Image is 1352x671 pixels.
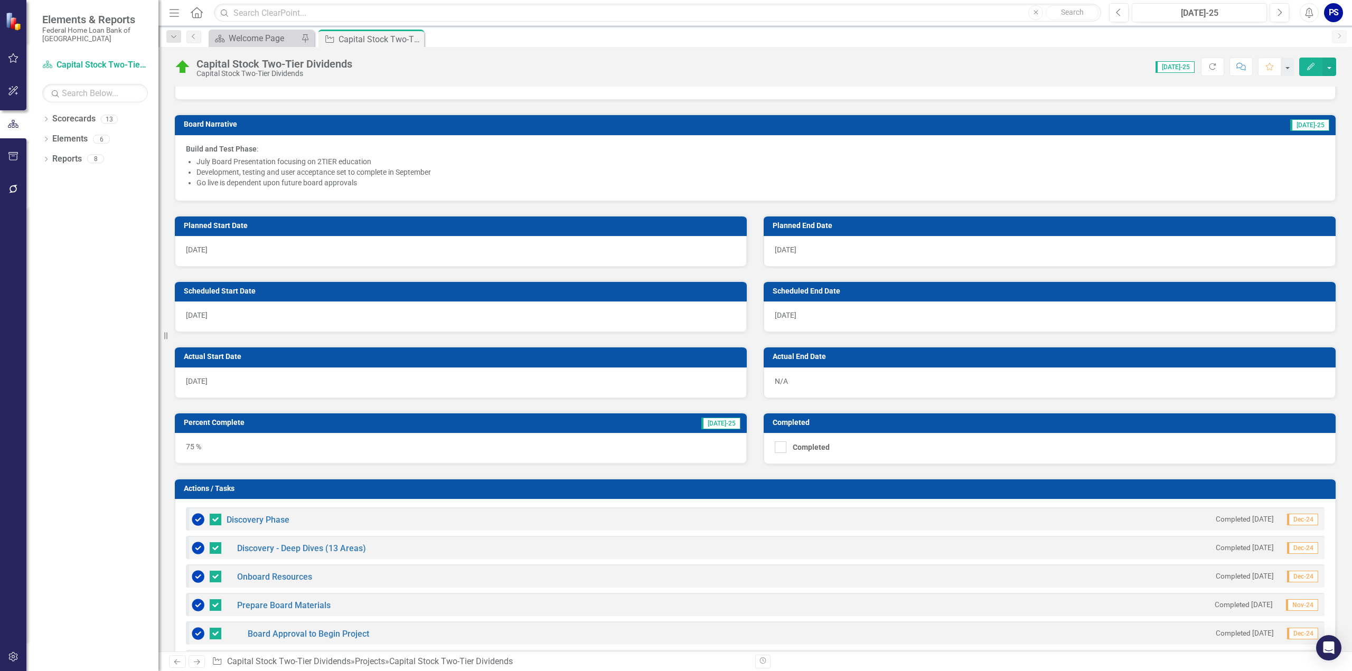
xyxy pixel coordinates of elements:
[1287,571,1318,582] span: Dec-24
[1324,3,1343,22] button: PS
[101,115,118,124] div: 13
[1046,5,1098,20] button: Search
[773,222,1330,230] h3: Planned End Date
[186,144,1325,154] p: :
[1290,119,1329,131] span: [DATE]-25
[196,167,1325,177] li: Development, testing and user acceptance set to complete in September
[764,367,1336,398] div: N/A
[212,656,747,668] div: » »
[701,418,740,429] span: [DATE]-25
[248,629,369,639] a: Board Approval to Begin Project
[186,145,257,153] strong: Build and Test Phase
[192,570,204,583] img: Completed
[42,84,148,102] input: Search Below...
[52,113,96,125] a: Scorecards
[1287,514,1318,525] span: Dec-24
[227,515,289,525] a: Discovery Phase
[192,599,204,611] img: Completed
[186,245,208,254] span: [DATE]
[186,311,208,319] span: [DATE]
[214,4,1101,22] input: Search ClearPoint...
[93,135,110,144] div: 6
[237,543,366,553] a: Discovery - Deep Dives (13 Areas)
[773,287,1330,295] h3: Scheduled End Date
[1132,3,1267,22] button: [DATE]-25
[237,572,312,582] a: Onboard Resources
[1216,514,1274,524] small: Completed [DATE]
[42,13,148,26] span: Elements & Reports
[52,153,82,165] a: Reports
[1135,7,1263,20] div: [DATE]-25
[196,70,352,78] div: Capital Stock Two-Tier Dividends
[192,513,204,526] img: Completed
[1287,542,1318,554] span: Dec-24
[773,419,1330,427] h3: Completed
[42,59,148,71] a: Capital Stock Two-Tier Dividends
[192,627,204,640] img: Completed
[227,656,351,666] a: Capital Stock Two-Tier Dividends
[196,177,1325,188] li: Go live is dependent upon future board approvals
[186,377,208,385] span: [DATE]
[184,287,741,295] h3: Scheduled Start Date
[192,542,204,554] img: Completed
[211,32,298,45] a: Welcome Page
[1287,628,1318,639] span: Dec-24
[355,656,385,666] a: Projects
[1215,600,1273,610] small: Completed [DATE]
[237,600,331,610] a: Prepare Board Materials
[1216,628,1274,638] small: Completed [DATE]
[339,33,421,46] div: Capital Stock Two-Tier Dividends
[1216,571,1274,581] small: Completed [DATE]
[196,156,1325,167] li: July Board Presentation focusing on 2TIER education
[175,433,747,464] div: 75 %
[174,59,191,75] img: On Plan
[389,656,513,666] div: Capital Stock Two-Tier Dividends
[1061,8,1084,16] span: Search
[1156,61,1195,73] span: [DATE]-25
[1316,635,1341,660] div: Open Intercom Messenger
[229,32,298,45] div: Welcome Page
[184,485,1330,493] h3: Actions / Tasks
[196,58,352,70] div: Capital Stock Two-Tier Dividends
[5,12,24,30] img: ClearPoint Strategy
[87,155,104,164] div: 8
[775,245,796,254] span: [DATE]
[1286,599,1318,611] span: Nov-24
[1216,543,1274,553] small: Completed [DATE]
[42,26,148,43] small: Federal Home Loan Bank of [GEOGRAPHIC_DATA]
[775,311,796,319] span: [DATE]
[184,222,741,230] h3: Planned Start Date
[184,353,741,361] h3: Actual Start Date
[773,353,1330,361] h3: Actual End Date
[184,419,520,427] h3: Percent Complete
[184,120,838,128] h3: Board Narrative
[52,133,88,145] a: Elements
